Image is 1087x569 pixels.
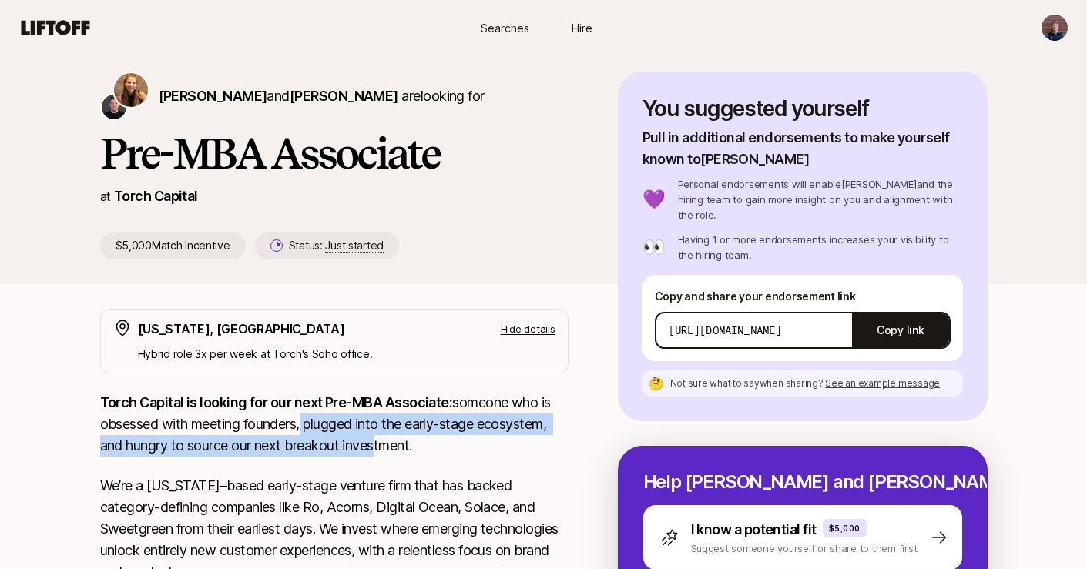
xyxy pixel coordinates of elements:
[669,323,782,338] p: [URL][DOMAIN_NAME]
[501,321,555,336] p: Hide details
[678,176,963,223] p: Personal endorsements will enable [PERSON_NAME] and the hiring team to gain more insight on you a...
[825,377,940,389] span: See an example message
[114,188,198,204] a: Torch Capital
[267,88,398,104] span: and
[481,20,529,36] span: Searches
[649,377,664,390] p: 🤔
[159,85,485,107] p: are looking for
[691,541,918,556] p: Suggest someone yourself or share to them first
[325,239,384,253] span: Just started
[138,345,555,363] p: Hybrid role 3x per week at Torch's Soho office.
[655,287,951,306] p: Copy and share your endorsement link
[467,14,544,42] a: Searches
[100,394,453,410] strong: Torch Capital is looking for our next Pre-MBA Associate:
[642,238,666,256] p: 👀
[642,190,666,209] p: 💜
[100,392,569,457] p: someone who is obsessed with meeting founders, plugged into the early-stage ecosystem, and hungry...
[290,88,398,104] span: [PERSON_NAME]
[1042,15,1068,41] img: Sam Mason
[572,20,592,36] span: Hire
[852,309,948,352] button: Copy link
[691,519,817,541] p: I know a potential fit
[1041,14,1069,42] button: Sam Mason
[100,186,111,206] p: at
[289,236,384,255] p: Status:
[100,232,246,259] p: $5,000 Match Incentive
[643,471,962,493] p: Help [PERSON_NAME] and [PERSON_NAME] hire
[114,73,148,107] img: Katie Reiner
[829,522,861,534] p: $5,000
[642,127,963,170] p: Pull in additional endorsements to make yourself known to [PERSON_NAME]
[678,232,963,263] p: Having 1 or more endorsements increases your visibility to the hiring team.
[642,96,963,121] p: You suggested yourself
[102,95,126,119] img: Christopher Harper
[100,130,569,176] h1: Pre-MBA Associate
[544,14,621,42] a: Hire
[670,377,941,390] p: Not sure what to say when sharing ?
[159,88,267,104] span: [PERSON_NAME]
[138,319,345,339] p: [US_STATE], [GEOGRAPHIC_DATA]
